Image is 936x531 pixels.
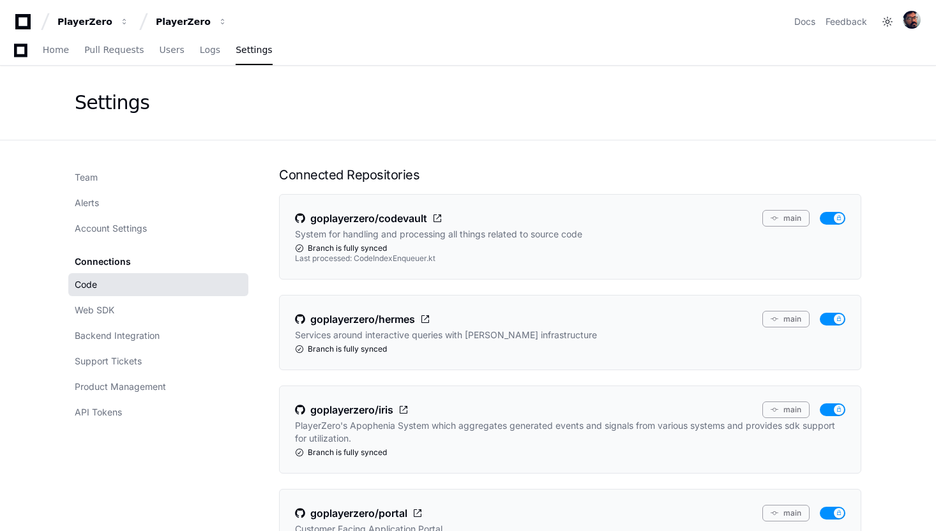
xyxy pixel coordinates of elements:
[310,402,393,417] span: goplayerzero/iris
[75,222,147,235] span: Account Settings
[903,11,921,29] img: ACg8ocISMVgKtiax8Yt8eeI6AxnXMDdSHpOMOb1OfaQ6rnYaw2xKF4TO=s96-c
[68,324,248,347] a: Backend Integration
[84,46,144,54] span: Pull Requests
[236,36,272,65] a: Settings
[295,447,845,458] div: Branch is fully synced
[295,253,845,264] div: Last processed: CodeIndexEnqueuer.kt
[295,419,845,445] p: PlayerZero's Apophenia System which aggregates generated events and signals from various systems ...
[84,36,144,65] a: Pull Requests
[75,278,97,291] span: Code
[68,273,248,296] a: Code
[68,166,248,189] a: Team
[762,505,810,521] button: main
[310,211,427,226] span: goplayerzero/codevault
[75,304,114,317] span: Web SDK
[43,46,69,54] span: Home
[295,329,597,341] p: Services around interactive queries with [PERSON_NAME] infrastructure
[75,406,122,419] span: API Tokens
[160,36,185,65] a: Users
[295,228,582,241] p: System for handling and processing all things related to source code
[75,197,99,209] span: Alerts
[236,46,272,54] span: Settings
[75,171,98,184] span: Team
[68,217,248,240] a: Account Settings
[68,191,248,214] a: Alerts
[52,10,134,33] button: PlayerZero
[156,15,211,28] div: PlayerZero
[200,36,220,65] a: Logs
[295,401,409,418] a: goplayerzero/iris
[895,489,930,523] iframe: Open customer support
[75,380,166,393] span: Product Management
[762,401,810,418] button: main
[68,350,248,373] a: Support Tickets
[160,46,185,54] span: Users
[295,344,845,354] div: Branch is fully synced
[762,311,810,327] button: main
[295,311,430,327] a: goplayerzero/hermes
[295,505,423,521] a: goplayerzero/portal
[310,311,415,327] span: goplayerzero/hermes
[200,46,220,54] span: Logs
[295,210,442,227] a: goplayerzero/codevault
[310,505,407,521] span: goplayerzero/portal
[826,15,867,28] button: Feedback
[762,210,810,227] button: main
[75,329,160,342] span: Backend Integration
[75,355,142,368] span: Support Tickets
[43,36,69,65] a: Home
[68,375,248,398] a: Product Management
[295,243,845,253] div: Branch is fully synced
[57,15,112,28] div: PlayerZero
[68,401,248,424] a: API Tokens
[75,91,149,114] div: Settings
[68,299,248,322] a: Web SDK
[151,10,232,33] button: PlayerZero
[794,15,815,28] a: Docs
[279,166,861,184] h1: Connected Repositories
